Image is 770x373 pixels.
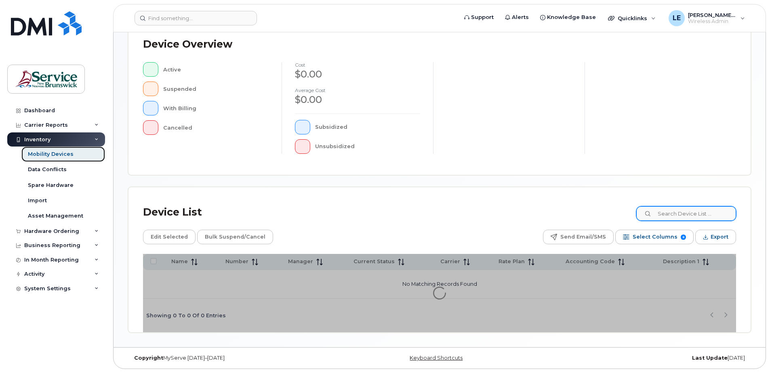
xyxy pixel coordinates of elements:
div: Suspended [163,82,269,96]
div: With Billing [163,101,269,115]
span: Send Email/SMS [560,231,606,243]
button: Edit Selected [143,230,196,244]
a: Support [459,9,499,25]
span: Export [711,231,728,243]
span: Knowledge Base [547,13,596,21]
span: Alerts [512,13,529,21]
span: Bulk Suspend/Cancel [205,231,265,243]
div: $0.00 [295,93,420,107]
div: Lofstrom, Erin (SD/DS) [663,10,751,26]
div: Subsidized [315,120,421,134]
div: Unsubsidized [315,139,421,154]
div: $0.00 [295,67,420,81]
h4: Average cost [295,88,420,93]
span: Select Columns [633,231,677,243]
button: Select Columns 8 [615,230,694,244]
input: Find something... [135,11,257,25]
div: Device List [143,202,202,223]
button: Send Email/SMS [543,230,614,244]
div: [DATE] [543,355,751,361]
span: 8 [681,235,686,240]
div: Active [163,62,269,77]
input: Search Device List ... [636,206,736,221]
span: LE [673,13,681,23]
div: Device Overview [143,34,232,55]
h4: cost [295,62,420,67]
strong: Copyright [134,355,163,361]
a: Knowledge Base [534,9,602,25]
span: Quicklinks [618,15,647,21]
a: Keyboard Shortcuts [410,355,463,361]
button: Export [695,230,736,244]
div: MyServe [DATE]–[DATE] [128,355,336,361]
span: Edit Selected [151,231,188,243]
span: Support [471,13,494,21]
span: [PERSON_NAME] (SD/DS) [688,12,736,18]
strong: Last Update [692,355,728,361]
span: Wireless Admin [688,18,736,25]
button: Bulk Suspend/Cancel [197,230,273,244]
div: Quicklinks [602,10,661,26]
a: Alerts [499,9,534,25]
div: Cancelled [163,120,269,135]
